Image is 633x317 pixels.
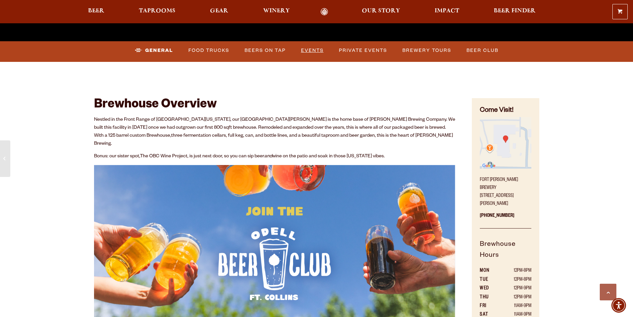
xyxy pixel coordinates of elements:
p: Fort [PERSON_NAME] Brewery [STREET_ADDRESS][PERSON_NAME] [480,172,531,208]
a: Winery [259,8,294,16]
em: and [264,154,272,159]
p: Nestled in the Front Range of [GEOGRAPHIC_DATA][US_STATE], our [GEOGRAPHIC_DATA][PERSON_NAME] is ... [94,116,456,148]
span: Winery [263,8,290,14]
img: Small thumbnail of location on map [480,117,531,168]
a: Find on Google Maps (opens in a new window) [480,165,531,171]
a: Private Events [336,43,390,58]
td: 12PM-8PM [498,276,531,284]
td: 11AM-9PM [498,302,531,311]
a: Gear [206,8,233,16]
a: General [132,43,176,58]
a: Odell Home [312,8,337,16]
p: [PHONE_NUMBER] [480,208,531,229]
span: three fermentation cellars, full keg, can, and bottle lines, and a beautiful taproom and beer gar... [94,133,453,147]
a: Scroll to top [600,284,616,300]
h2: Brewhouse Overview [94,98,456,113]
a: Beer Club [464,43,501,58]
p: Bonus: our sister spot, , is just next door, so you can sip beer wine on the patio and soak in th... [94,153,456,161]
a: Beers on Tap [242,43,288,58]
th: WED [480,284,498,293]
span: Gear [210,8,228,14]
span: Beer Finder [494,8,536,14]
span: Our Story [362,8,400,14]
a: Events [298,43,326,58]
td: 12PM-8PM [498,267,531,275]
a: Beer Finder [489,8,540,16]
span: Impact [435,8,459,14]
th: FRI [480,302,498,311]
h4: Come Visit! [480,106,531,116]
span: Beer [88,8,104,14]
a: Our Story [358,8,404,16]
div: Accessibility Menu [611,298,626,313]
td: 12PM-9PM [498,284,531,293]
a: Brewery Tours [400,43,454,58]
a: Impact [430,8,464,16]
td: 12PM-9PM [498,293,531,302]
th: MON [480,267,498,275]
span: Taprooms [139,8,175,14]
h5: Brewhouse Hours [480,239,531,267]
a: Beer [84,8,109,16]
th: THU [480,293,498,302]
a: Food Trucks [186,43,232,58]
a: Taprooms [135,8,180,16]
th: TUE [480,276,498,284]
a: The OBC Wine Project [140,154,187,159]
